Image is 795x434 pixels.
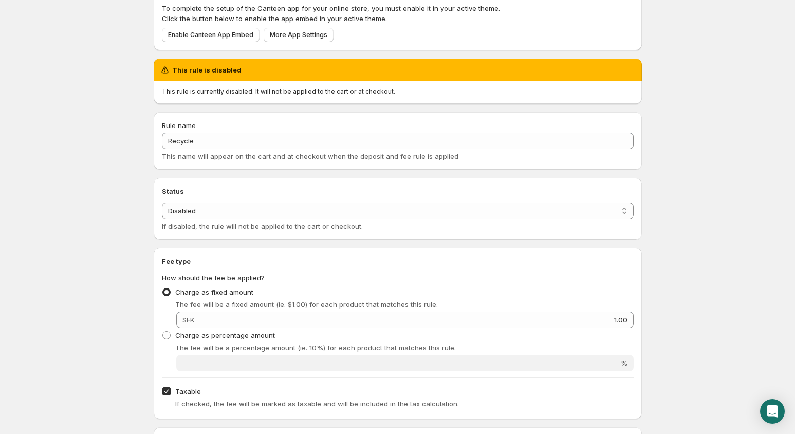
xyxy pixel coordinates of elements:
p: Click the button below to enable the app embed in your active theme. [162,13,634,24]
span: The fee will be a fixed amount (ie. $1.00) for each product that matches this rule. [175,300,438,309]
div: Open Intercom Messenger [760,399,785,424]
h2: Fee type [162,256,634,266]
span: SEK [182,316,194,324]
h2: Status [162,186,634,196]
span: More App Settings [270,31,327,39]
p: The fee will be a percentage amount (ie. 10%) for each product that matches this rule. [175,342,634,353]
span: This name will appear on the cart and at checkout when the deposit and fee rule is applied [162,152,458,160]
span: Enable Canteen App Embed [168,31,253,39]
span: Charge as percentage amount [175,331,275,339]
span: % [621,359,627,367]
span: Charge as fixed amount [175,288,253,296]
p: To complete the setup of the Canteen app for your online store, you must enable it in your active... [162,3,634,13]
span: Taxable [175,387,201,395]
a: More App Settings [264,28,334,42]
span: If checked, the fee will be marked as taxable and will be included in the tax calculation. [175,400,459,408]
h2: This rule is disabled [172,65,242,75]
p: This rule is currently disabled. It will not be applied to the cart or at checkout. [162,87,634,96]
span: Rule name [162,121,196,130]
a: Enable Canteen App Embed [162,28,260,42]
span: If disabled, the rule will not be applied to the cart or checkout. [162,222,363,230]
span: How should the fee be applied? [162,274,265,282]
